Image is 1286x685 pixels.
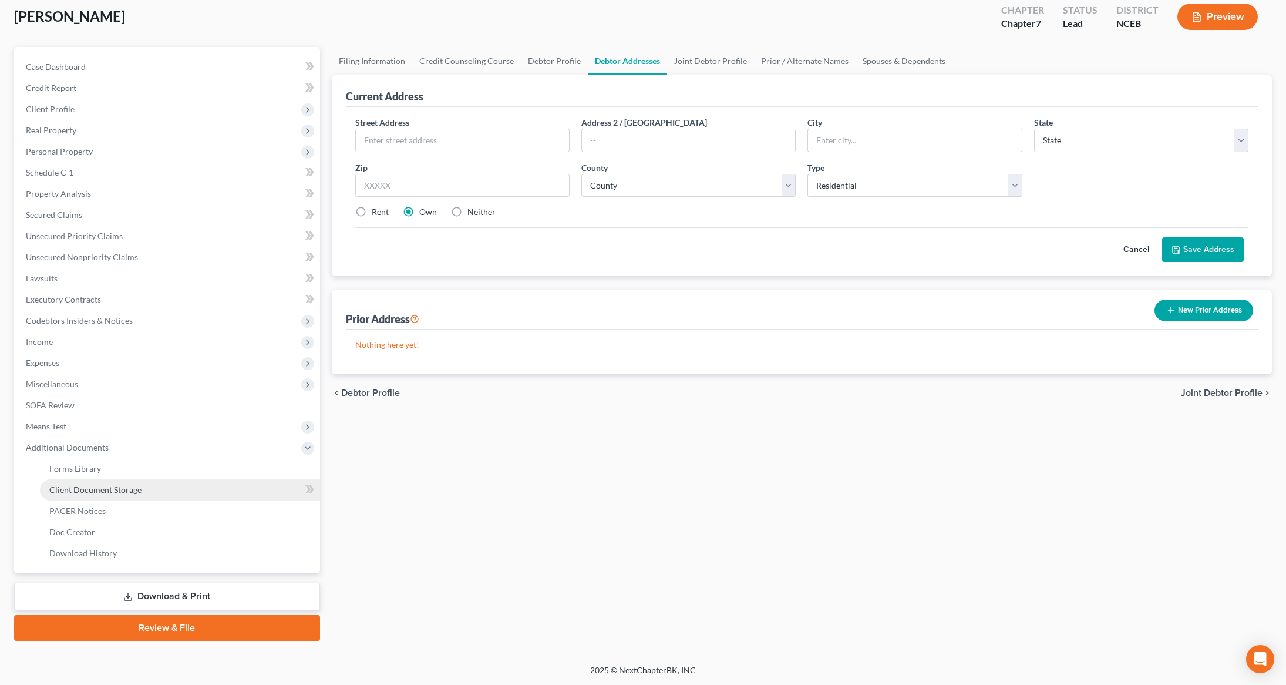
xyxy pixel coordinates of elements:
[332,388,400,398] button: chevron_left Debtor Profile
[26,379,78,389] span: Miscellaneous
[581,163,608,173] span: County
[808,129,1021,152] input: Enter city...
[355,174,570,197] input: XXXXX
[412,47,521,75] a: Credit Counseling Course
[26,252,138,262] span: Unsecured Nonpriority Claims
[332,388,341,398] i: chevron_left
[1116,4,1159,17] div: District
[346,89,423,103] div: Current Address
[14,615,320,641] a: Review & File
[40,543,320,564] a: Download History
[1034,117,1053,127] span: State
[667,47,754,75] a: Joint Debtor Profile
[332,47,412,75] a: Filing Information
[1154,300,1253,321] button: New Prior Address
[26,231,123,241] span: Unsecured Priority Claims
[40,458,320,479] a: Forms Library
[26,337,53,347] span: Income
[26,210,82,220] span: Secured Claims
[26,146,93,156] span: Personal Property
[355,117,409,127] span: Street Address
[355,163,368,173] span: Zip
[16,247,320,268] a: Unsecured Nonpriority Claims
[26,294,101,304] span: Executory Contracts
[355,339,1249,351] p: Nothing here yet!
[40,501,320,522] a: PACER Notices
[26,358,59,368] span: Expenses
[49,506,106,516] span: PACER Notices
[16,162,320,183] a: Schedule C-1
[1246,645,1274,673] div: Open Intercom Messenger
[26,273,58,283] span: Lawsuits
[419,206,437,218] label: Own
[588,47,667,75] a: Debtor Addresses
[16,289,320,310] a: Executory Contracts
[467,206,496,218] label: Neither
[1181,388,1263,398] span: Joint Debtor Profile
[14,8,125,25] span: [PERSON_NAME]
[356,129,569,152] input: Enter street address
[1110,238,1162,261] button: Cancel
[1177,4,1258,30] button: Preview
[1162,237,1244,262] button: Save Address
[1036,18,1041,29] span: 7
[807,117,822,127] span: City
[1263,388,1272,398] i: chevron_right
[49,527,95,537] span: Doc Creator
[1001,17,1044,31] div: Chapter
[807,162,824,174] label: Type
[26,421,66,431] span: Means Test
[372,206,389,218] label: Rent
[16,183,320,204] a: Property Analysis
[754,47,856,75] a: Prior / Alternate Names
[49,485,142,495] span: Client Document Storage
[26,400,75,410] span: SOFA Review
[341,388,400,398] span: Debtor Profile
[26,189,91,199] span: Property Analysis
[1116,17,1159,31] div: NCEB
[26,62,86,72] span: Case Dashboard
[1063,17,1098,31] div: Lead
[16,56,320,78] a: Case Dashboard
[16,204,320,226] a: Secured Claims
[26,83,76,93] span: Credit Report
[49,548,117,558] span: Download History
[856,47,952,75] a: Spouses & Dependents
[1181,388,1272,398] button: Joint Debtor Profile chevron_right
[26,315,133,325] span: Codebtors Insiders & Notices
[49,464,101,474] span: Forms Library
[16,395,320,416] a: SOFA Review
[16,78,320,99] a: Credit Report
[16,268,320,289] a: Lawsuits
[26,104,75,114] span: Client Profile
[14,583,320,610] a: Download & Print
[40,479,320,501] a: Client Document Storage
[16,226,320,247] a: Unsecured Priority Claims
[40,522,320,543] a: Doc Creator
[582,129,795,152] input: --
[1063,4,1098,17] div: Status
[26,167,73,177] span: Schedule C-1
[26,442,109,452] span: Additional Documents
[521,47,588,75] a: Debtor Profile
[1001,4,1044,17] div: Chapter
[346,312,419,326] div: Prior Address
[581,116,707,129] label: Address 2 / [GEOGRAPHIC_DATA]
[26,125,76,135] span: Real Property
